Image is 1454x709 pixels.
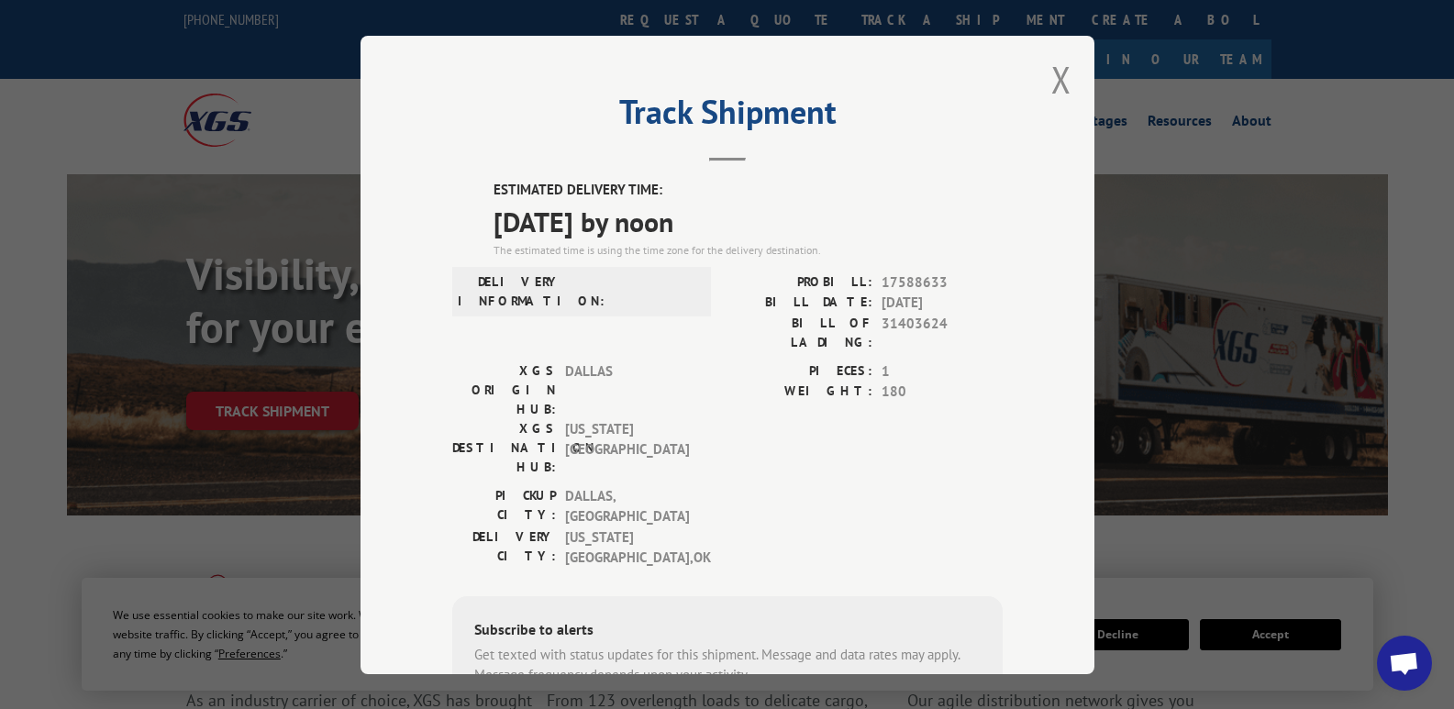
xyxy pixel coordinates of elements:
label: PICKUP CITY: [452,485,556,526]
span: 31403624 [882,313,1003,351]
span: 17588633 [882,271,1003,293]
a: Open chat [1377,636,1432,691]
span: 1 [882,360,1003,382]
label: PIECES: [727,360,872,382]
div: Get texted with status updates for this shipment. Message and data rates may apply. Message frequ... [474,644,981,685]
span: DALLAS , [GEOGRAPHIC_DATA] [565,485,689,526]
span: [US_STATE][GEOGRAPHIC_DATA] , OK [565,526,689,568]
label: WEIGHT: [727,382,872,403]
label: DELIVERY INFORMATION: [458,271,561,310]
span: [DATE] by noon [494,200,1003,241]
span: 180 [882,382,1003,403]
label: DELIVERY CITY: [452,526,556,568]
button: Close modal [1051,55,1071,104]
h2: Track Shipment [452,99,1003,134]
span: [DATE] [882,293,1003,314]
span: [US_STATE][GEOGRAPHIC_DATA] [565,418,689,476]
span: DALLAS [565,360,689,418]
label: PROBILL: [727,271,872,293]
div: Subscribe to alerts [474,617,981,644]
label: XGS DESTINATION HUB: [452,418,556,476]
label: BILL OF LADING: [727,313,872,351]
div: The estimated time is using the time zone for the delivery destination. [494,241,1003,258]
label: BILL DATE: [727,293,872,314]
label: XGS ORIGIN HUB: [452,360,556,418]
label: ESTIMATED DELIVERY TIME: [494,180,1003,201]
